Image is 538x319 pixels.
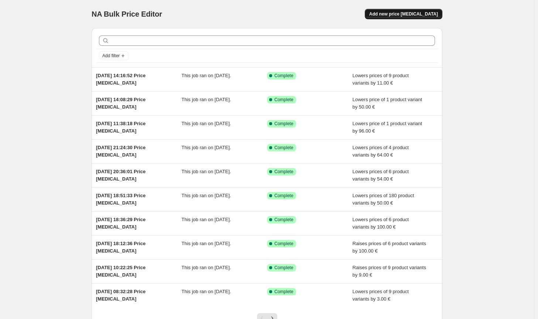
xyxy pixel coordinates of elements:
[274,145,293,151] span: Complete
[96,97,145,110] span: [DATE] 14:08:29 Price [MEDICAL_DATA]
[96,193,145,206] span: [DATE] 18:51:33 Price [MEDICAL_DATA]
[96,169,145,182] span: [DATE] 20:36:01 Price [MEDICAL_DATA]
[96,73,145,86] span: [DATE] 14:16:52 Price [MEDICAL_DATA]
[96,241,145,254] span: [DATE] 18:12:36 Price [MEDICAL_DATA]
[353,265,426,278] span: Raises prices of 9 product variants by 9.00 €
[92,10,162,18] span: NA Bulk Price Editor
[353,193,414,206] span: Lowers prices of 180 product variants by 50.00 €
[182,97,231,102] span: This job ran on [DATE].
[182,241,231,246] span: This job ran on [DATE].
[96,121,145,134] span: [DATE] 11:38:18 Price [MEDICAL_DATA]
[365,9,442,19] button: Add new price [MEDICAL_DATA]
[96,145,145,158] span: [DATE] 21:24:30 Price [MEDICAL_DATA]
[353,145,409,158] span: Lowers prices of 4 product variants by 64.00 €
[274,169,293,175] span: Complete
[274,289,293,295] span: Complete
[182,217,231,222] span: This job ran on [DATE].
[274,217,293,223] span: Complete
[182,265,231,270] span: This job ran on [DATE].
[353,73,409,86] span: Lowers prices of 9 product variants by 11.00 €
[274,121,293,127] span: Complete
[182,121,231,126] span: This job ran on [DATE].
[353,169,409,182] span: Lowers prices of 6 product variants by 54.00 €
[182,145,231,150] span: This job ran on [DATE].
[96,289,145,302] span: [DATE] 08:32:28 Price [MEDICAL_DATA]
[353,289,409,302] span: Lowers prices of 9 product variants by 3.00 €
[274,73,293,79] span: Complete
[369,11,438,17] span: Add new price [MEDICAL_DATA]
[274,241,293,247] span: Complete
[274,265,293,271] span: Complete
[99,51,128,60] button: Add filter
[353,217,409,230] span: Lowers prices of 6 product variants by 100.00 €
[96,265,145,278] span: [DATE] 10:22:25 Price [MEDICAL_DATA]
[182,289,231,294] span: This job ran on [DATE].
[353,241,426,254] span: Raises prices of 6 product variants by 100.00 €
[102,53,120,59] span: Add filter
[96,217,145,230] span: [DATE] 18:36:29 Price [MEDICAL_DATA]
[353,121,422,134] span: Lowers price of 1 product variant by 96.00 €
[182,169,231,174] span: This job ran on [DATE].
[274,97,293,103] span: Complete
[182,193,231,198] span: This job ran on [DATE].
[182,73,231,78] span: This job ran on [DATE].
[274,193,293,199] span: Complete
[353,97,422,110] span: Lowers price of 1 product variant by 50.00 €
